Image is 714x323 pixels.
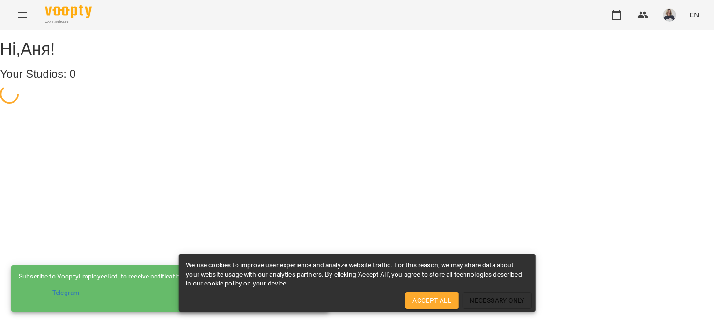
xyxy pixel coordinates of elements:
img: Voopty Logo [45,5,92,18]
span: For Business [45,19,92,25]
img: 60ff81f660890b5dd62a0e88b2ac9d82.jpg [663,8,676,22]
span: 0 [70,68,76,80]
span: EN [689,10,699,20]
button: EN [685,6,703,23]
button: Menu [11,4,34,26]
